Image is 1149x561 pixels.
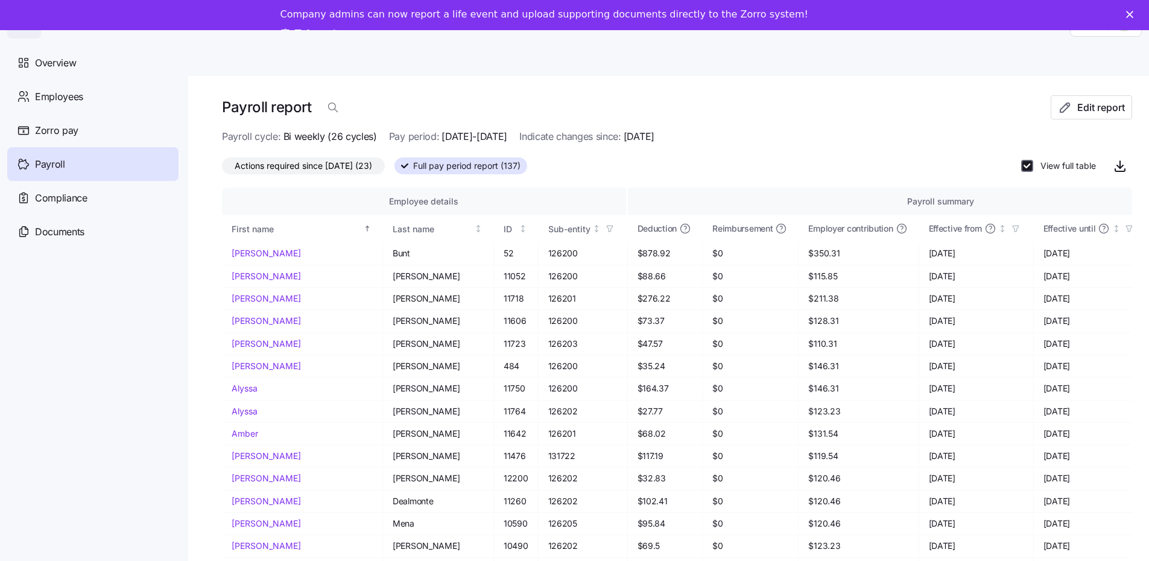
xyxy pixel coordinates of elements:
[548,405,618,417] span: 126202
[929,293,1024,305] span: [DATE]
[808,223,893,235] span: Employer contribution
[232,405,373,417] a: Alyssa
[35,224,84,239] span: Documents
[548,223,590,236] div: Sub-entity
[504,405,528,417] span: 11764
[1051,95,1132,119] button: Edit report
[35,191,87,206] span: Compliance
[7,181,179,215] a: Compliance
[638,472,692,484] span: $32.83
[808,428,908,440] span: $131.54
[548,360,618,372] span: 126200
[1043,293,1138,305] span: [DATE]
[712,315,788,327] span: $0
[7,46,179,80] a: Overview
[1043,382,1138,395] span: [DATE]
[712,518,788,530] span: $0
[638,360,692,372] span: $35.24
[638,540,692,552] span: $69.5
[504,247,528,259] span: 52
[393,450,484,462] span: [PERSON_NAME]
[929,382,1024,395] span: [DATE]
[548,428,618,440] span: 126201
[393,540,484,552] span: [PERSON_NAME]
[638,382,692,395] span: $164.37
[504,540,528,552] span: 10490
[624,129,654,144] span: [DATE]
[393,382,484,395] span: [PERSON_NAME]
[393,270,484,282] span: [PERSON_NAME]
[7,113,179,147] a: Zorro pay
[232,338,373,350] a: [PERSON_NAME]
[35,123,78,138] span: Zorro pay
[638,450,692,462] span: $117.19
[808,518,908,530] span: $120.46
[539,215,628,242] th: Sub-entityNot sorted
[638,270,692,282] span: $88.66
[712,338,788,350] span: $0
[519,224,527,233] div: Not sorted
[232,518,373,530] a: [PERSON_NAME]
[393,360,484,372] span: [PERSON_NAME]
[7,215,179,249] a: Documents
[1043,405,1138,417] span: [DATE]
[929,518,1024,530] span: [DATE]
[548,247,618,259] span: 126200
[1043,223,1096,235] span: Effective until
[393,293,484,305] span: [PERSON_NAME]
[548,338,618,350] span: 126203
[442,129,507,144] span: [DATE]-[DATE]
[1043,315,1138,327] span: [DATE]
[232,495,373,507] a: [PERSON_NAME]
[548,315,618,327] span: 126200
[712,360,788,372] span: $0
[393,518,484,530] span: Mena
[919,215,1034,242] th: Effective fromNot sorted
[712,293,788,305] span: $0
[638,293,692,305] span: $276.22
[393,223,472,236] div: Last name
[232,360,373,372] a: [PERSON_NAME]
[712,270,788,282] span: $0
[638,405,692,417] span: $27.77
[548,495,618,507] span: 126202
[808,293,908,305] span: $211.38
[808,382,908,395] span: $146.31
[222,98,311,116] h1: Payroll report
[1126,11,1138,18] div: Close
[504,472,528,484] span: 12200
[929,360,1024,372] span: [DATE]
[929,270,1024,282] span: [DATE]
[1043,540,1138,552] span: [DATE]
[519,129,621,144] span: Indicate changes since:
[712,382,788,395] span: $0
[808,495,908,507] span: $120.46
[712,450,788,462] span: $0
[592,224,601,233] div: Not sorted
[808,450,908,462] span: $119.54
[393,315,484,327] span: [PERSON_NAME]
[413,158,521,174] span: Full pay period report (137)
[1033,160,1096,172] label: View full table
[548,450,618,462] span: 131722
[929,223,982,235] span: Effective from
[638,338,692,350] span: $47.57
[504,315,528,327] span: 11606
[1043,450,1138,462] span: [DATE]
[998,224,1007,233] div: Not sorted
[929,315,1024,327] span: [DATE]
[1043,270,1138,282] span: [DATE]
[638,518,692,530] span: $95.84
[712,405,788,417] span: $0
[232,270,373,282] a: [PERSON_NAME]
[638,495,692,507] span: $102.41
[232,472,373,484] a: [PERSON_NAME]
[235,158,372,174] span: Actions required since [DATE] (23)
[929,472,1024,484] span: [DATE]
[808,472,908,484] span: $120.46
[222,129,281,144] span: Payroll cycle:
[1043,428,1138,440] span: [DATE]
[712,540,788,552] span: $0
[383,215,494,242] th: Last nameNot sorted
[808,360,908,372] span: $146.31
